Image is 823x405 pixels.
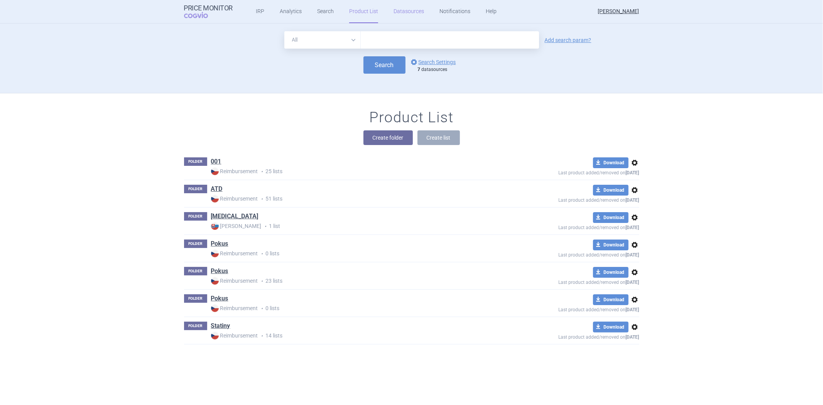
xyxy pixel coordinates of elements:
[545,37,591,43] a: Add search param?
[626,170,639,175] strong: [DATE]
[211,277,258,285] strong: Reimbursement
[184,12,219,18] span: COGVIO
[211,322,230,330] a: Statiny
[211,157,221,167] h1: 001
[211,250,258,257] strong: Reimbursement
[593,157,629,168] button: Download
[211,267,228,275] a: Pokus
[626,225,639,230] strong: [DATE]
[211,277,219,285] img: CZ
[211,167,503,175] p: 25 lists
[211,267,228,277] h1: Pokus
[211,157,221,166] a: 001
[211,240,228,248] a: Pokus
[184,294,207,303] p: FOLDER
[184,157,207,166] p: FOLDER
[503,168,639,175] p: Last product added/removed on
[626,280,639,285] strong: [DATE]
[211,332,258,339] strong: Reimbursement
[211,304,503,312] p: 0 lists
[211,294,228,304] h1: Pokus
[593,294,629,305] button: Download
[211,222,262,230] strong: [PERSON_NAME]
[211,185,223,195] h1: ATD
[626,197,639,203] strong: [DATE]
[626,307,639,312] strong: [DATE]
[211,322,230,332] h1: Statiny
[258,168,266,175] i: •
[258,195,266,203] i: •
[593,240,629,250] button: Download
[211,332,219,339] img: CZ
[211,240,228,250] h1: Pokus
[258,305,266,312] i: •
[184,4,233,19] a: Price MonitorCOGVIO
[211,195,258,202] strong: Reimbursement
[211,304,219,312] img: CZ
[363,130,413,145] button: Create folder
[417,130,460,145] button: Create list
[211,195,219,202] img: CZ
[258,332,266,340] i: •
[418,67,460,73] div: datasources
[503,305,639,312] p: Last product added/removed on
[503,250,639,258] p: Last product added/removed on
[211,304,258,312] strong: Reimbursement
[211,212,259,222] h1: Humira
[184,322,207,330] p: FOLDER
[211,222,219,230] img: SK
[211,212,259,221] a: [MEDICAL_DATA]
[503,332,639,340] p: Last product added/removed on
[593,267,629,278] button: Download
[593,185,629,196] button: Download
[593,322,629,332] button: Download
[503,196,639,203] p: Last product added/removed on
[363,56,406,74] button: Search
[184,267,207,275] p: FOLDER
[211,195,503,203] p: 51 lists
[184,240,207,248] p: FOLDER
[184,185,207,193] p: FOLDER
[409,57,456,67] a: Search Settings
[211,167,219,175] img: CZ
[262,223,269,230] i: •
[211,250,219,257] img: CZ
[211,277,503,285] p: 23 lists
[184,212,207,221] p: FOLDER
[211,167,258,175] strong: Reimbursement
[184,4,233,12] strong: Price Monitor
[626,252,639,258] strong: [DATE]
[370,109,454,127] h1: Product List
[593,212,629,223] button: Download
[211,185,223,193] a: ATD
[258,277,266,285] i: •
[503,223,639,230] p: Last product added/removed on
[211,222,503,230] p: 1 list
[211,294,228,303] a: Pokus
[211,250,503,258] p: 0 lists
[211,332,503,340] p: 14 lists
[418,67,421,72] strong: 7
[626,334,639,340] strong: [DATE]
[258,250,266,258] i: •
[503,278,639,285] p: Last product added/removed on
